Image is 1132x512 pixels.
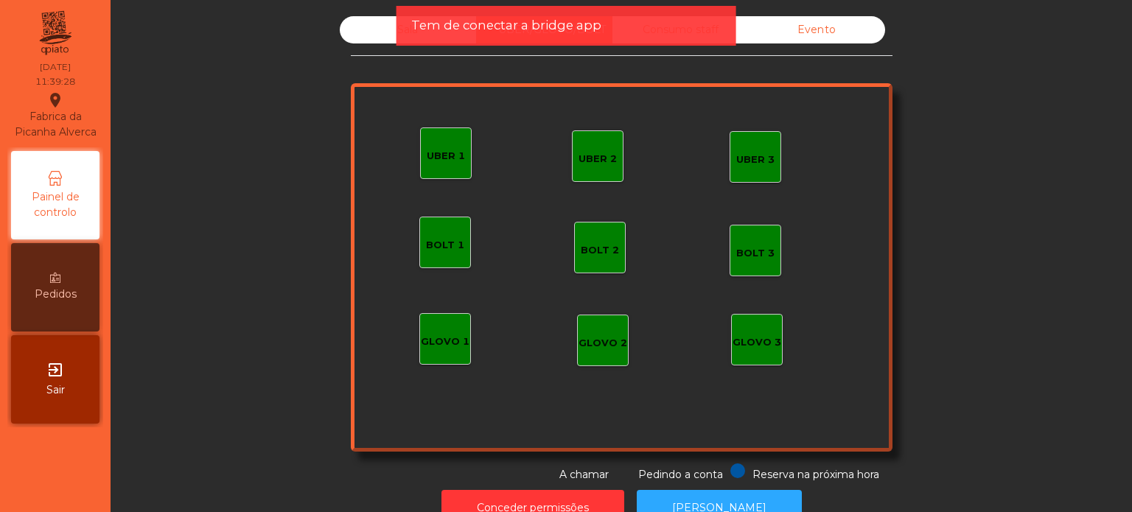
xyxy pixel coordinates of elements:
div: Fabrica da Picanha Alverca [12,91,99,140]
span: Painel de controlo [15,189,96,220]
i: exit_to_app [46,361,64,379]
div: [DATE] [40,60,71,74]
span: A chamar [559,468,609,481]
span: Sair [46,382,65,398]
span: Pedindo a conta [638,468,723,481]
div: Sala [340,16,476,43]
div: UBER 1 [427,149,465,164]
div: BOLT 3 [736,246,775,261]
div: UBER 2 [579,152,617,166]
img: qpiato [37,7,73,59]
div: BOLT 2 [581,243,619,258]
div: GLOVO 2 [579,336,627,351]
div: 11:39:28 [35,75,75,88]
i: location_on [46,91,64,109]
div: UBER 3 [736,152,775,167]
span: Reserva na próxima hora [752,468,879,481]
div: BOLT 1 [426,238,464,253]
span: Pedidos [35,287,77,302]
div: Evento [749,16,885,43]
span: Tem de conectar a bridge app [411,16,601,35]
div: GLOVO 3 [733,335,781,350]
div: GLOVO 1 [421,334,469,349]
